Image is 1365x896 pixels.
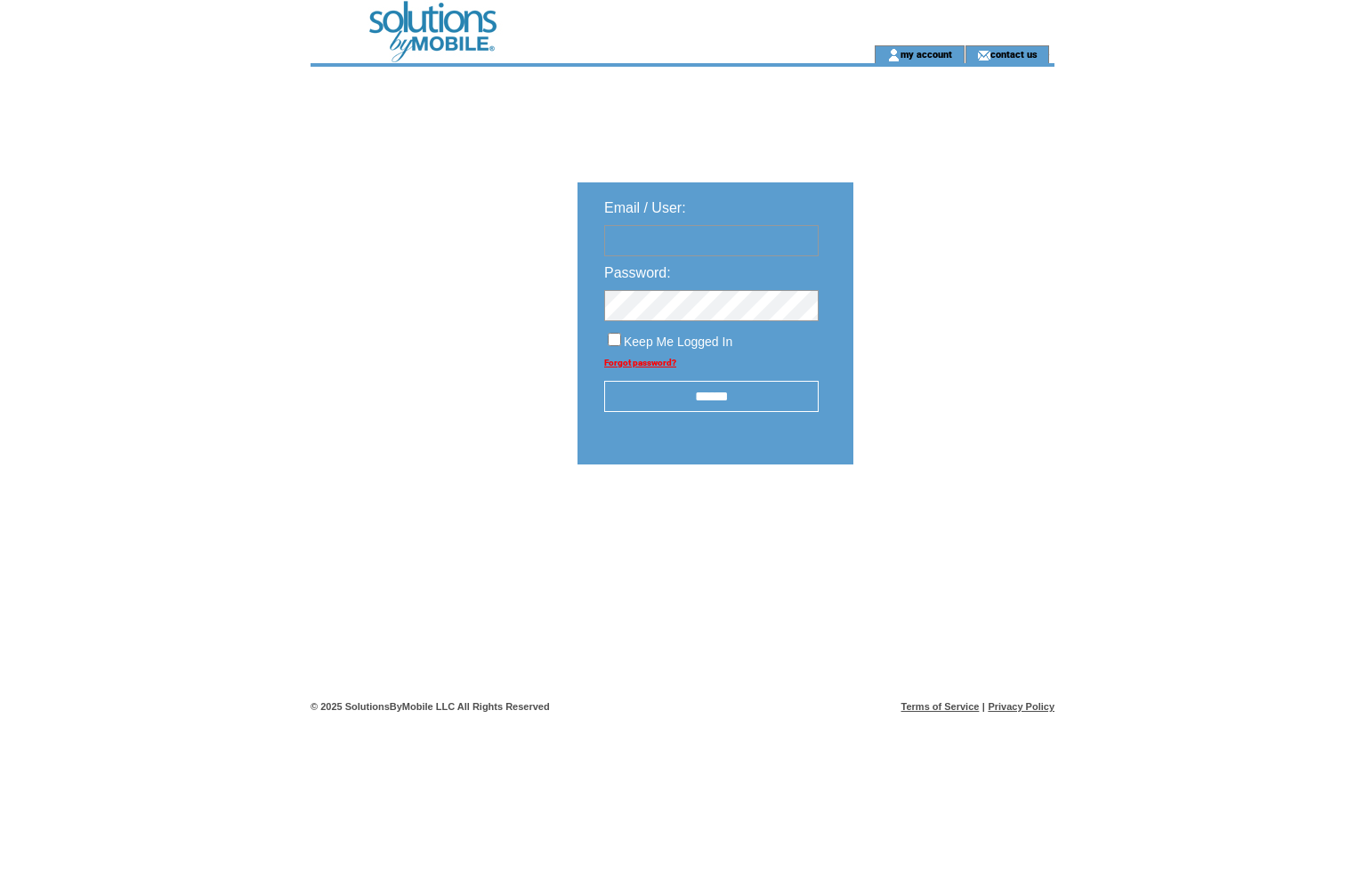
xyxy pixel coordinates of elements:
span: Password: [604,265,671,280]
span: © 2025 SolutionsByMobile LLC All Rights Reserved [311,701,550,712]
a: my account [901,48,952,60]
span: Email / User: [604,200,686,215]
span: Keep Me Logged In [624,335,732,349]
img: account_icon.gif;jsessionid=C320427E72FE030F778CE0864AEDDB3A [887,48,901,62]
a: Forgot password? [604,358,676,367]
a: Privacy Policy [988,701,1054,712]
img: contact_us_icon.gif;jsessionid=C320427E72FE030F778CE0864AEDDB3A [977,48,990,62]
a: Terms of Service [901,701,980,712]
img: transparent.png;jsessionid=C320427E72FE030F778CE0864AEDDB3A [905,509,994,531]
span: | [982,701,985,712]
a: contact us [990,48,1038,60]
